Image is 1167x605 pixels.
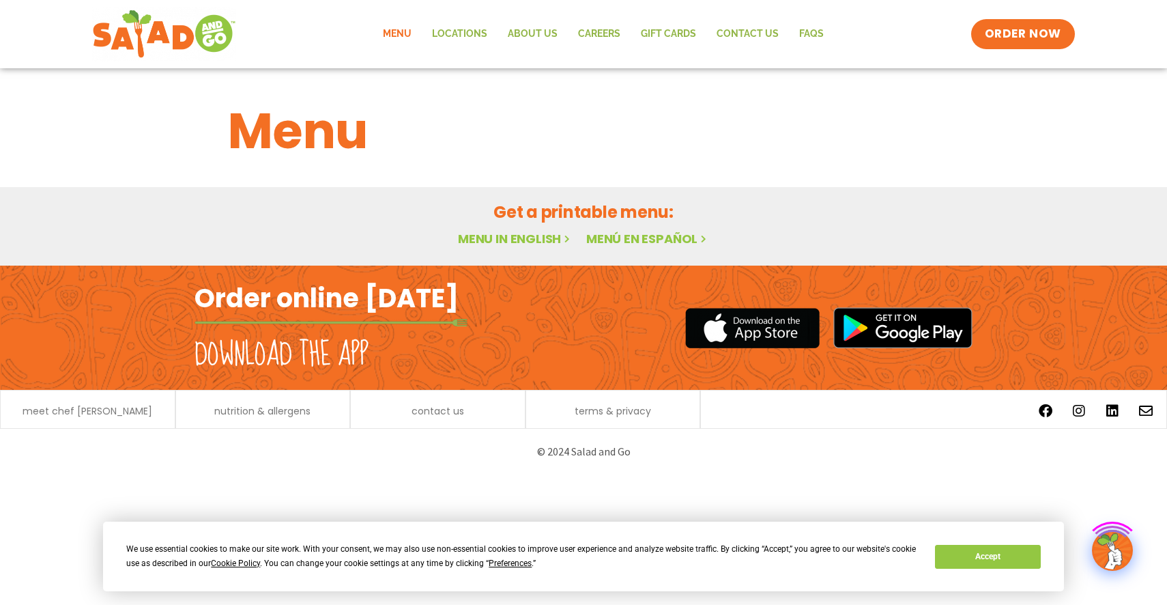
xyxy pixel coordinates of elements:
[228,94,939,168] h1: Menu
[489,559,532,568] span: Preferences
[373,18,834,50] nav: Menu
[228,200,939,224] h2: Get a printable menu:
[92,7,236,61] img: new-SAG-logo-768×292
[685,306,820,350] img: appstore
[935,545,1040,569] button: Accept
[422,18,498,50] a: Locations
[412,406,464,416] a: contact us
[586,230,709,247] a: Menú en español
[575,406,651,416] a: terms & privacy
[568,18,631,50] a: Careers
[498,18,568,50] a: About Us
[971,19,1075,49] a: ORDER NOW
[126,542,919,571] div: We use essential cookies to make our site work. With your consent, we may also use non-essential ...
[194,319,467,326] img: fork
[214,406,311,416] a: nutrition & allergens
[458,230,573,247] a: Menu in English
[373,18,422,50] a: Menu
[211,559,260,568] span: Cookie Policy
[103,522,1064,591] div: Cookie Consent Prompt
[194,336,369,374] h2: Download the app
[201,442,966,461] p: © 2024 Salad and Go
[23,406,152,416] a: meet chef [PERSON_NAME]
[706,18,789,50] a: Contact Us
[985,26,1061,42] span: ORDER NOW
[631,18,706,50] a: GIFT CARDS
[194,281,459,315] h2: Order online [DATE]
[789,18,834,50] a: FAQs
[833,307,972,348] img: google_play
